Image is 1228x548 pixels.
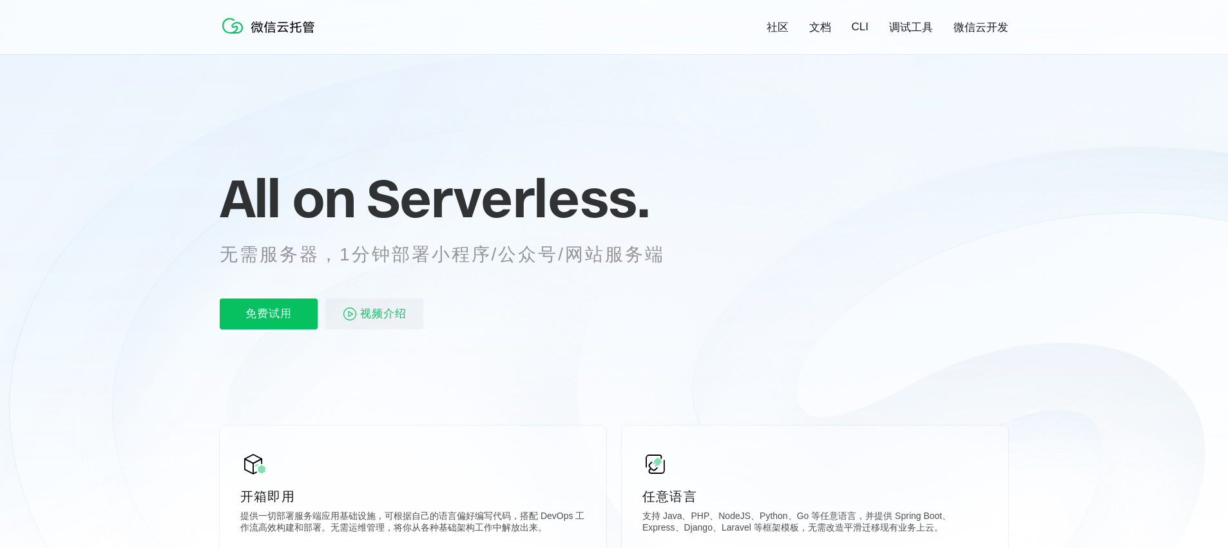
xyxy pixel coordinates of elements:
[360,298,407,329] span: 视频介绍
[240,511,586,536] p: 提供一切部署服务端应用基础设施，可根据自己的语言偏好编写代码，搭配 DevOps 工作流高效构建和部署。无需运维管理，将你从各种基础架构工作中解放出来。
[852,21,868,34] a: CLI
[809,20,831,35] a: 文档
[642,511,988,536] p: 支持 Java、PHP、NodeJS、Python、Go 等任意语言，并提供 Spring Boot、Express、Django、Laravel 等框架模板，无需改造平滑迁移现有业务上云。
[767,20,789,35] a: 社区
[954,20,1008,35] a: 微信云开发
[220,166,354,230] span: All on
[367,166,649,230] span: Serverless.
[220,30,323,41] a: 微信云托管
[220,242,689,268] p: 无需服务器，1分钟部署小程序/公众号/网站服务端
[220,298,318,329] p: 免费试用
[342,306,358,322] img: video_play.svg
[642,487,988,505] p: 任意语言
[240,487,586,505] p: 开箱即用
[220,13,323,39] img: 微信云托管
[889,20,933,35] a: 调试工具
